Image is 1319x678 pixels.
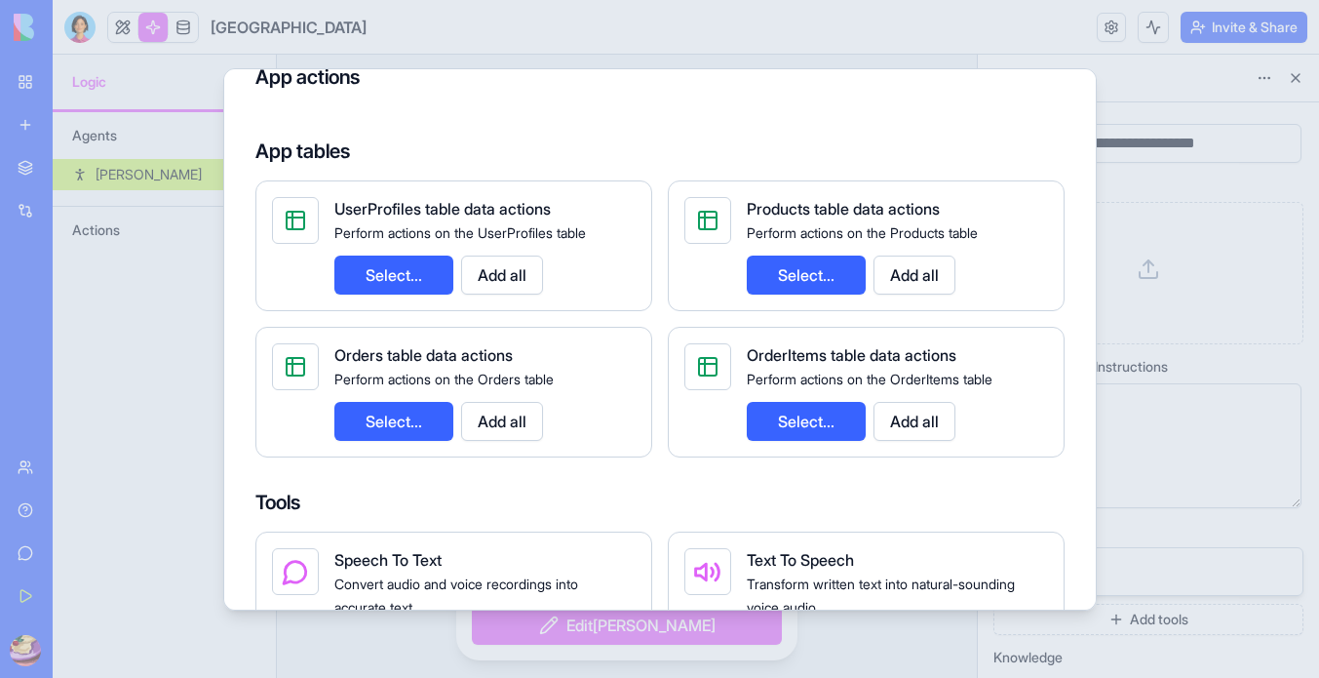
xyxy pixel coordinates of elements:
button: Select... [334,256,453,295]
button: Add all [461,256,543,295]
span: Perform actions on the Orders table [334,371,554,387]
button: Add all [873,402,955,441]
span: Convert audio and voice recordings into accurate text. [334,576,578,616]
span: OrderItems table data actions [747,345,956,365]
span: Perform actions on the Products table [747,224,978,241]
span: Transform written text into natural-sounding voice audio. [747,576,1015,616]
span: Text To Speech [747,550,854,570]
span: Perform actions on the OrderItems table [747,371,992,387]
button: Add all [873,256,955,295]
span: Speech To Text [334,550,442,570]
h4: App actions [255,63,1065,91]
h4: App tables [255,138,1065,165]
button: Select... [334,402,453,441]
span: Products table data actions [747,199,940,219]
span: UserProfiles table data actions [334,199,551,219]
span: Orders table data actions [334,345,513,365]
h4: Tools [255,489,1065,516]
span: Perform actions on the UserProfiles table [334,224,586,241]
button: Add all [461,402,543,441]
button: Select... [747,402,866,441]
button: Select... [747,256,866,295]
